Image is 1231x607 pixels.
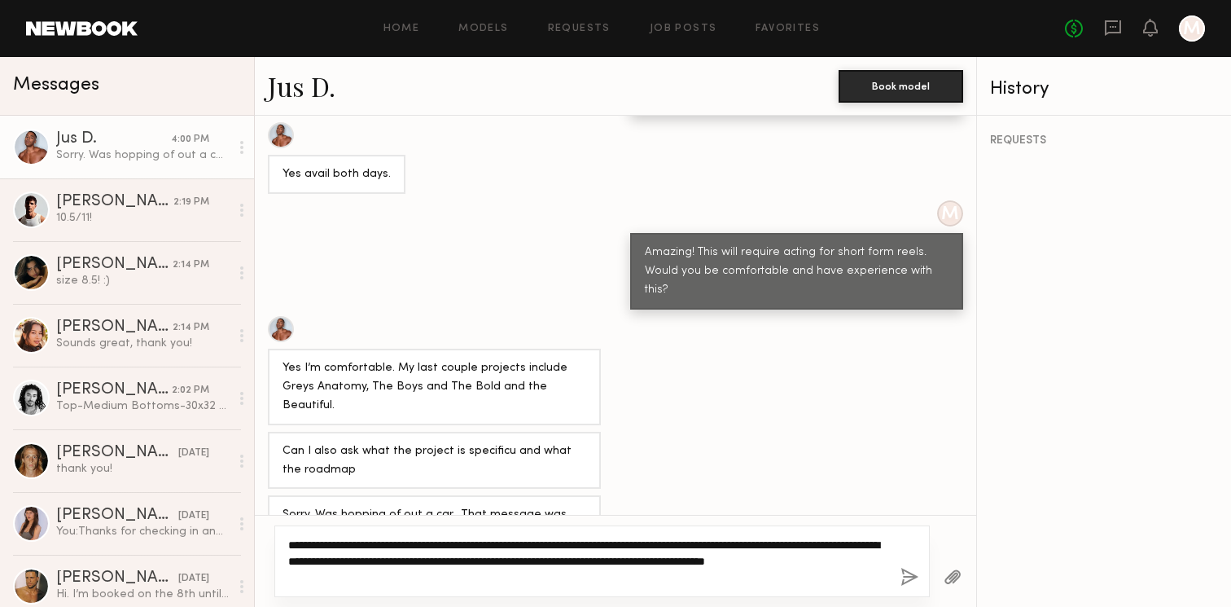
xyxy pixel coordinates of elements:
[56,570,178,587] div: [PERSON_NAME]
[990,135,1218,147] div: REQUESTS
[283,359,586,416] div: Yes I’m comfortable. My last couple projects include Greys Anatomy, The Boys and The Bold and the...
[173,195,209,210] div: 2:19 PM
[13,76,99,95] span: Messages
[173,257,209,273] div: 2:14 PM
[178,571,209,587] div: [DATE]
[650,24,717,34] a: Job Posts
[56,194,173,210] div: [PERSON_NAME]
[56,319,173,336] div: [PERSON_NAME]
[56,210,230,226] div: 10.5/11!
[756,24,820,34] a: Favorites
[645,244,948,300] div: Amazing! This will require acting for short form reels. Would you be comfortable and have experie...
[171,132,209,147] div: 4:00 PM
[173,320,209,336] div: 2:14 PM
[56,445,178,461] div: [PERSON_NAME]
[283,442,586,480] div: Can I also ask what the project is specificu and what the roadmap
[1179,15,1205,42] a: M
[383,24,420,34] a: Home
[56,508,178,524] div: [PERSON_NAME]
[172,383,209,398] div: 2:02 PM
[56,336,230,351] div: Sounds great, thank you!
[990,80,1218,99] div: History
[56,147,230,163] div: Sorry. Was hopping of out a car.. That message was supposed to say what the project is specifical...
[458,24,508,34] a: Models
[56,131,171,147] div: Jus D.
[548,24,611,34] a: Requests
[268,68,335,103] a: Jus D.
[56,398,230,414] div: Top-Medium Bottoms-30x32 Shoes-10.5
[56,257,173,273] div: [PERSON_NAME]
[839,78,963,92] a: Book model
[56,524,230,539] div: You: Thanks for checking in and yes we'd like to hold! Still confirming a few details with our cl...
[56,461,230,477] div: thank you!
[56,587,230,602] div: Hi. I’m booked on the 8th until 1pm
[283,506,586,562] div: Sorry. Was hopping of out a car.. That message was supposed to say what the project is specifical...
[178,508,209,524] div: [DATE]
[56,273,230,288] div: size 8.5! :)
[283,165,391,184] div: Yes avail both days.
[56,382,172,398] div: [PERSON_NAME]
[178,446,209,461] div: [DATE]
[839,70,963,103] button: Book model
